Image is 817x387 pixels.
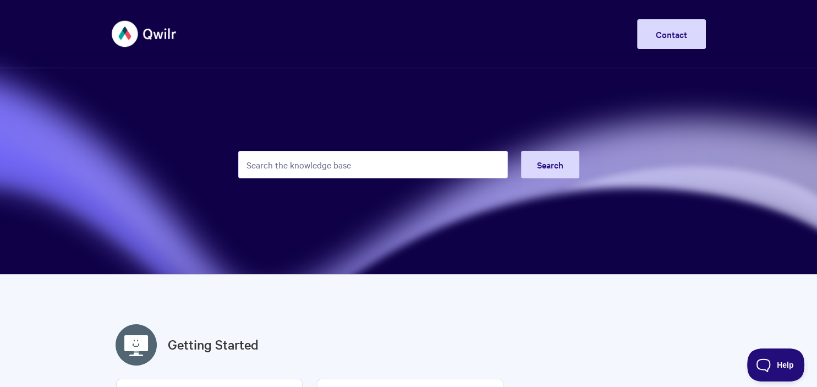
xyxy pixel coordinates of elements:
img: Qwilr Help Center [112,13,177,54]
button: Search [521,151,579,178]
span: Search [537,159,563,171]
a: Getting Started [168,335,259,355]
input: Search the knowledge base [238,151,508,178]
a: Contact [637,19,706,49]
iframe: Toggle Customer Support [747,348,806,381]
